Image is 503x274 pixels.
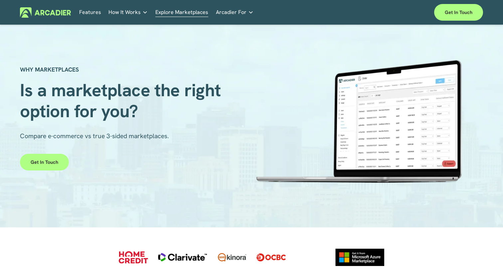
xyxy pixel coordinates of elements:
strong: WHY MARKETPLACES [20,66,79,73]
a: Explore Marketplaces [155,7,208,18]
a: Features [79,7,101,18]
img: Arcadier [20,7,71,18]
a: folder dropdown [108,7,148,18]
span: Arcadier For [216,8,247,17]
a: Get in touch [20,154,69,170]
a: Get in touch [434,4,483,21]
span: Is a marketplace the right option for you? [20,79,225,122]
span: Compare e-commerce vs true 3-sided marketplaces. [20,132,169,140]
span: How It Works [108,8,141,17]
a: folder dropdown [216,7,253,18]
